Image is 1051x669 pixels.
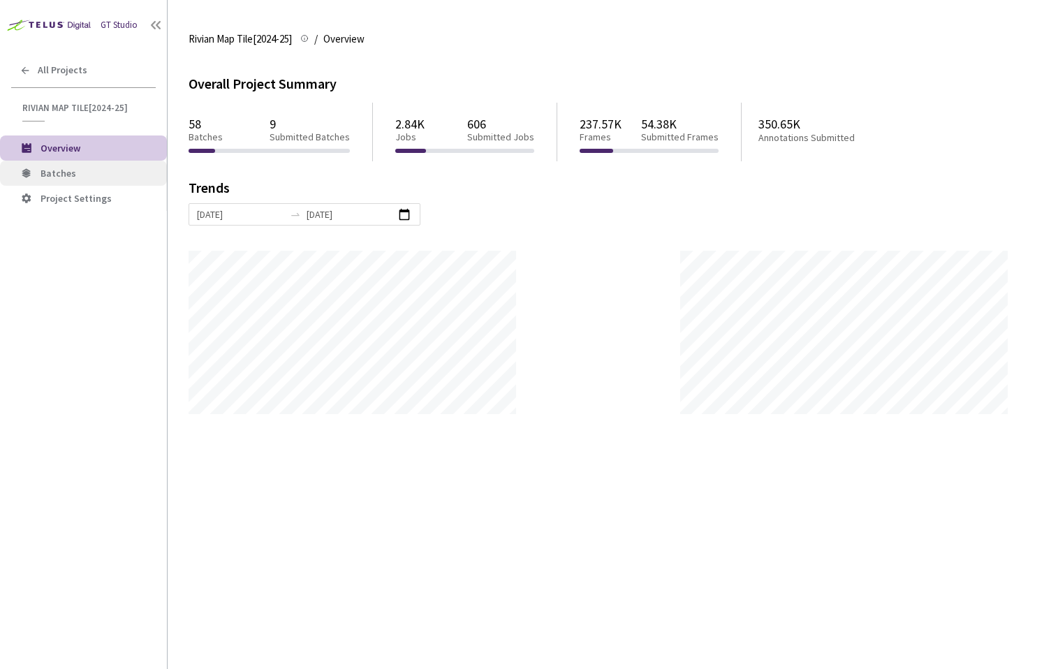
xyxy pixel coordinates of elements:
[307,207,394,222] input: End date
[467,117,534,131] p: 606
[758,132,909,144] p: Annotations Submitted
[467,131,534,143] p: Submitted Jobs
[197,207,284,222] input: Start date
[395,117,425,131] p: 2.84K
[22,102,147,114] span: Rivian Map Tile[2024-25]
[580,117,622,131] p: 237.57K
[323,31,365,47] span: Overview
[641,131,719,143] p: Submitted Frames
[290,209,301,220] span: to
[641,117,719,131] p: 54.38K
[758,117,909,131] p: 350.65K
[270,131,350,143] p: Submitted Batches
[41,142,80,154] span: Overview
[41,192,112,205] span: Project Settings
[189,131,223,143] p: Batches
[189,31,292,47] span: Rivian Map Tile[2024-25]
[580,131,622,143] p: Frames
[189,73,1030,94] div: Overall Project Summary
[270,117,350,131] p: 9
[189,117,223,131] p: 58
[101,18,138,32] div: GT Studio
[395,131,425,143] p: Jobs
[41,167,76,179] span: Batches
[290,209,301,220] span: swap-right
[38,64,87,76] span: All Projects
[189,181,1010,203] div: Trends
[314,31,318,47] li: /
